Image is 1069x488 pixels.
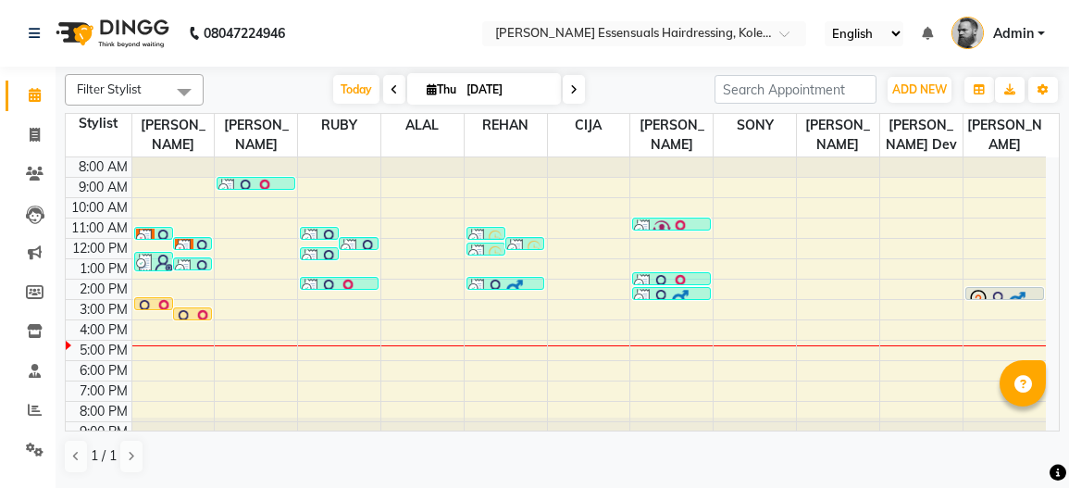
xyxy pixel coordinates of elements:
span: CIJA [548,114,630,137]
div: 5:00 PM [76,341,131,360]
div: 1:00 PM [76,259,131,279]
div: [PERSON_NAME] 1, TK07, 11:30 AM-12:00 PM, SENIOR STYLIST (Men) [467,228,504,239]
span: Admin [993,24,1034,44]
div: 2:00 PM [76,280,131,299]
span: Thu [422,82,461,96]
span: REHAN [465,114,547,137]
div: [PERSON_NAME], TK06, 01:00 PM-01:30 PM, TOP STYLIST (WOMEN) [174,258,211,269]
div: 12:00 PM [68,239,131,258]
iframe: chat widget [991,414,1050,469]
div: 8:00 PM [76,402,131,421]
div: 9:00 PM [76,422,131,442]
div: Sumam M, TK05, 12:00 PM-12:30 PM, TOP STYLIST (WOMEN) [340,238,377,249]
span: 1 / 1 [91,446,117,466]
div: [PERSON_NAME], TK02, 11:00 AM-11:30 AM, [GEOGRAPHIC_DATA] [633,219,710,230]
input: 2025-09-04 [461,76,553,104]
span: [PERSON_NAME] [797,114,879,156]
span: [PERSON_NAME] [630,114,713,156]
img: logo [47,7,174,59]
div: 6:00 PM [76,361,131,381]
div: 9:00 AM [75,178,131,197]
span: ALAL [381,114,464,137]
span: SONY [714,114,796,137]
div: [PERSON_NAME], TK08, 01:45 PM-02:15 PM, EYEBROWS THREADING [633,273,710,284]
span: [PERSON_NAME] [132,114,215,156]
div: [PERSON_NAME] 1, TK07, 12:15 PM-12:45 PM, BASIC SPA (Men) [467,244,504,255]
span: [PERSON_NAME] [215,114,297,156]
span: [PERSON_NAME] Dev [880,114,963,156]
div: [PERSON_NAME], TK06, 12:30 PM-01:00 PM, TOP STYLIST (WOMEN) [301,248,338,259]
div: [PERSON_NAME], TK03, 11:30 AM-12:00 PM, WOMENS GLOBAL HAIR COLOR (WOMEN) [135,228,172,239]
div: 3:00 PM [76,300,131,319]
div: [PERSON_NAME] M, TK12, 03:30 PM-04:00 PM, Basic Hair Spa (Women) [174,308,211,319]
span: Filter Stylist [77,81,142,96]
div: [PERSON_NAME] M, TK04, 11:30 AM-12:00 PM, EYEBROWS THREADING [301,228,338,239]
div: [PERSON_NAME], TK09, 02:00 PM-02:30 PM, TOP STYLIST (WOMEN) [301,278,378,289]
div: 11:00 AM [68,219,131,238]
div: [PERSON_NAME], TK11, 02:30 PM-03:00 PM, HALF ARMS WAX [633,288,710,299]
button: ADD NEW [888,77,951,103]
span: RUBY [298,114,380,137]
b: 08047224946 [204,7,285,59]
div: [PERSON_NAME], TK08, 12:45 PM-01:45 PM, SENIOR STYLIST (WOMEN),WOMENS GLOBAL HAIR COLOR (WOMEN) [135,253,172,270]
span: ADD NEW [892,82,947,96]
div: [PERSON_NAME], TK10, 02:30 PM-03:00 PM, SENIOR STYLIST (Men) [966,288,1043,299]
span: [PERSON_NAME] [963,114,1046,156]
div: Stylist [66,114,131,133]
img: Admin [951,17,984,49]
div: [PERSON_NAME] 1, TK07, 12:00 PM-12:20 PM, SHAMPEELING [506,238,543,249]
div: [PERSON_NAME], TK11, 02:00 PM-02:30 PM, [PERSON_NAME] SHAPE UP (Men) [467,278,544,289]
div: 8:00 AM [75,157,131,177]
div: 7:00 PM [76,382,131,401]
div: Remya, TK01, 09:00 AM-09:30 AM, WOMENS STYLING (WOMEN) [218,178,294,189]
span: Today [333,75,379,104]
input: Search Appointment [715,75,876,104]
div: [PERSON_NAME], TK03, 12:00 PM-12:30 PM, SENIOR STYLIST (WOMEN) [174,238,211,249]
div: 10:00 AM [68,198,131,218]
div: [PERSON_NAME], TK12, 03:00 PM-03:30 PM, TOP STYLIST (WOMEN) [135,298,172,309]
div: 4:00 PM [76,320,131,340]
